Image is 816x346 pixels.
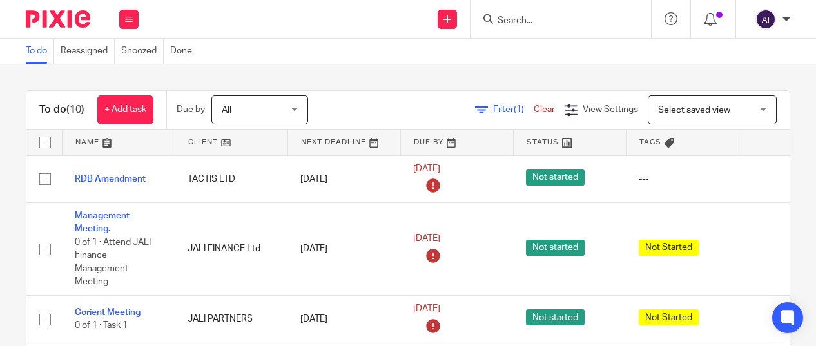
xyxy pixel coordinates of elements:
[639,173,726,186] div: ---
[39,103,84,117] h1: To do
[75,211,130,233] a: Management Meeting.
[175,155,287,203] td: TACTIS LTD
[413,235,440,244] span: [DATE]
[97,95,153,124] a: + Add task
[413,164,440,173] span: [DATE]
[222,106,231,115] span: All
[287,296,400,343] td: [DATE]
[75,308,141,317] a: Corient Meeting
[287,155,400,203] td: [DATE]
[26,10,90,28] img: Pixie
[639,240,699,256] span: Not Started
[177,103,205,116] p: Due by
[526,169,585,186] span: Not started
[496,15,612,27] input: Search
[287,203,400,296] td: [DATE]
[175,203,287,296] td: JALI FINANCE Ltd
[175,296,287,343] td: JALI PARTNERS
[658,106,730,115] span: Select saved view
[75,175,146,184] a: RDB Amendment
[493,105,534,114] span: Filter
[526,240,585,256] span: Not started
[413,304,440,313] span: [DATE]
[121,39,164,64] a: Snoozed
[639,309,699,325] span: Not Started
[534,105,555,114] a: Clear
[639,139,661,146] span: Tags
[75,238,151,287] span: 0 of 1 · Attend JALI Finance Management Meeting
[66,104,84,115] span: (10)
[26,39,54,64] a: To do
[526,309,585,325] span: Not started
[583,105,638,114] span: View Settings
[170,39,199,64] a: Done
[75,321,128,330] span: 0 of 1 · Task 1
[514,105,524,114] span: (1)
[61,39,115,64] a: Reassigned
[755,9,776,30] img: svg%3E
